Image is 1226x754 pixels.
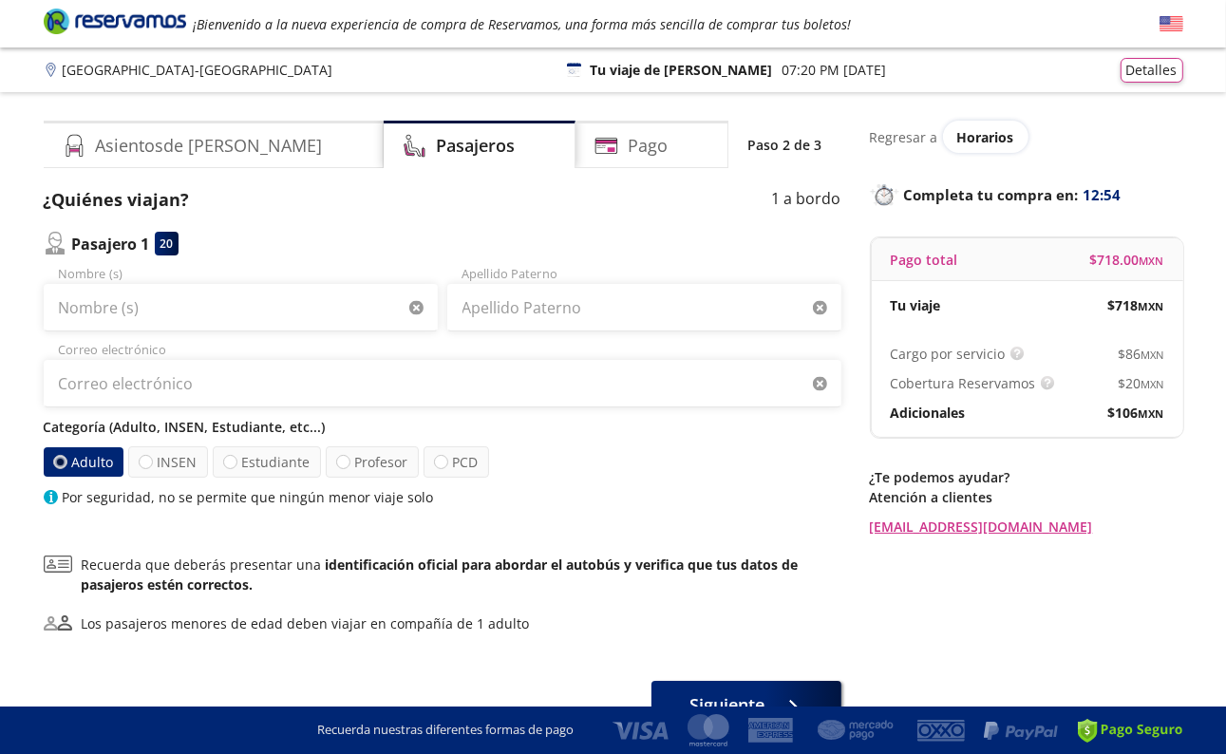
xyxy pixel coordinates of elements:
[1119,373,1164,393] span: $ 20
[1084,184,1122,206] span: 12:54
[326,446,419,478] label: Profesor
[1119,344,1164,364] span: $ 86
[870,487,1183,507] p: Atención a clientes
[591,60,773,80] p: Tu viaje de [PERSON_NAME]
[1160,12,1183,36] button: English
[44,7,186,41] a: Brand Logo
[82,613,530,633] div: Los pasajeros menores de edad deben viajar en compañía de 1 adulto
[891,295,941,315] p: Tu viaje
[82,555,841,594] p: Recuerda que deberás presentar una
[63,487,434,507] p: Por seguridad, no se permite que ningún menor viaje solo
[870,121,1183,153] div: Regresar a ver horarios
[82,556,799,594] b: identificación oficial para abordar el autobús y verifica que tus datos de pasajeros estén correc...
[1141,348,1164,362] small: MXN
[447,284,841,331] input: Apellido Paterno
[1108,403,1164,423] span: $ 106
[44,360,841,407] input: Correo electrónico
[128,446,208,478] label: INSEN
[1121,58,1183,83] button: Detalles
[44,7,186,35] i: Brand Logo
[651,681,841,728] button: Siguiente
[891,403,966,423] p: Adicionales
[1139,406,1164,421] small: MXN
[783,60,887,80] p: 07:20 PM [DATE]
[748,135,822,155] p: Paso 2 de 3
[870,127,938,147] p: Regresar a
[891,250,958,270] p: Pago total
[424,446,489,478] label: PCD
[96,133,323,159] h4: Asientos de [PERSON_NAME]
[1108,295,1164,315] span: $ 718
[957,128,1014,146] span: Horarios
[213,446,321,478] label: Estudiante
[44,187,190,213] p: ¿Quiénes viajan?
[870,181,1183,208] p: Completa tu compra en :
[891,344,1006,364] p: Cargo por servicio
[436,133,515,159] h4: Pasajeros
[1090,250,1164,270] span: $ 718.00
[63,60,333,80] p: [GEOGRAPHIC_DATA] - [GEOGRAPHIC_DATA]
[891,373,1036,393] p: Cobertura Reservamos
[1141,377,1164,391] small: MXN
[1139,299,1164,313] small: MXN
[318,721,575,740] p: Recuerda nuestras diferentes formas de pago
[1140,254,1164,268] small: MXN
[72,233,150,255] p: Pasajero 1
[689,692,764,718] span: Siguiente
[44,284,438,331] input: Nombre (s)
[870,517,1183,537] a: [EMAIL_ADDRESS][DOMAIN_NAME]
[155,232,179,255] div: 20
[44,447,123,477] label: Adulto
[772,187,841,213] p: 1 a bordo
[194,15,852,33] em: ¡Bienvenido a la nueva experiencia de compra de Reservamos, una forma más sencilla de comprar tus...
[628,133,668,159] h4: Pago
[870,467,1183,487] p: ¿Te podemos ayudar?
[44,417,841,437] p: Categoría (Adulto, INSEN, Estudiante, etc...)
